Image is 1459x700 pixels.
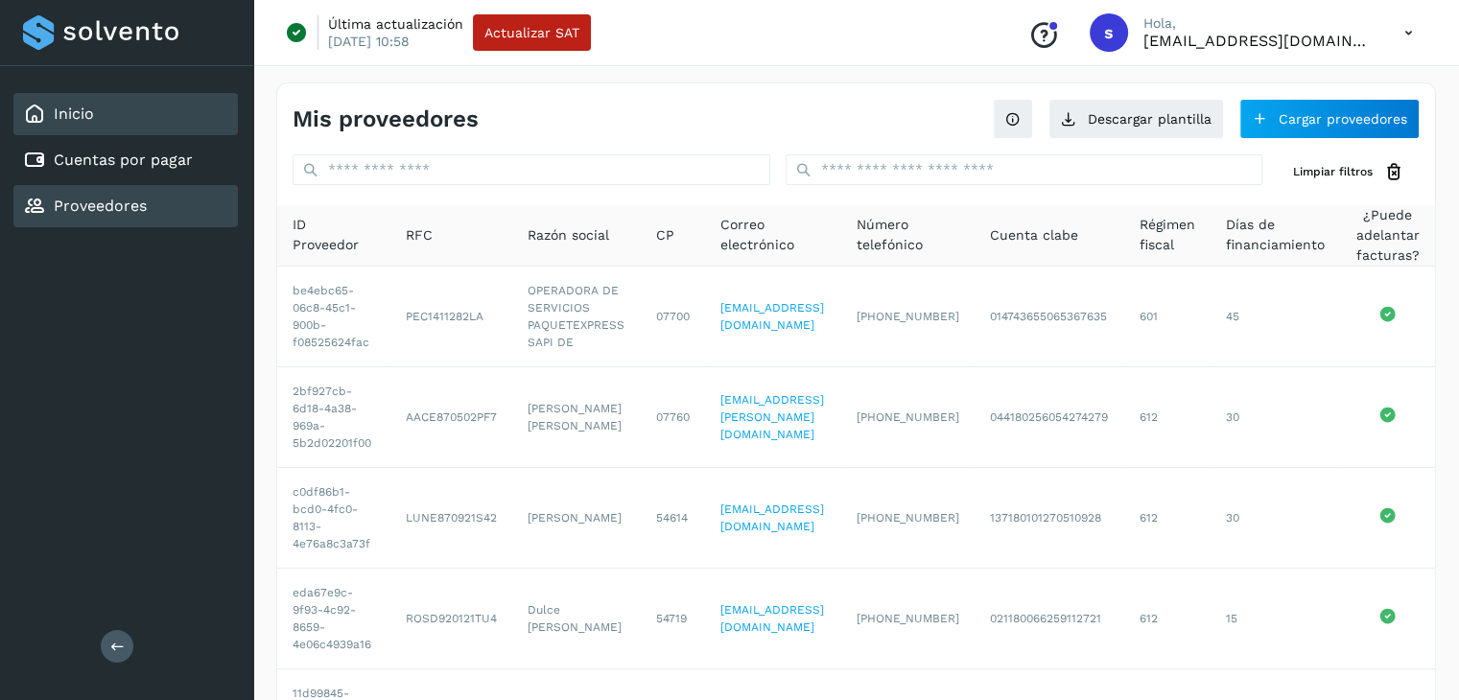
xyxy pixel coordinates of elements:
td: 137180101270510928 [975,468,1124,569]
span: ¿Puede adelantar facturas? [1355,205,1420,266]
span: Régimen fiscal [1140,215,1195,255]
span: CP [656,225,674,245]
td: OPERADORA DE SERVICIOS PAQUETEXPRESS SAPI DE [512,267,641,367]
td: 30 [1211,468,1340,569]
div: Cuentas por pagar [13,139,238,181]
td: 612 [1124,569,1211,669]
td: 15 [1211,569,1340,669]
span: Cuenta clabe [990,225,1078,245]
span: Razón social [528,225,609,245]
td: LUNE870921S42 [390,468,512,569]
p: Última actualización [328,15,463,33]
a: [EMAIL_ADDRESS][PERSON_NAME][DOMAIN_NAME] [720,393,824,441]
button: Limpiar filtros [1278,154,1420,190]
a: [EMAIL_ADDRESS][DOMAIN_NAME] [720,301,824,332]
td: AACE870502PF7 [390,367,512,468]
span: [PHONE_NUMBER] [857,511,959,525]
button: Actualizar SAT [473,14,591,51]
td: 612 [1124,468,1211,569]
p: selma@enviopack.com [1143,32,1374,50]
td: [PERSON_NAME] [PERSON_NAME] [512,367,641,468]
span: Correo electrónico [720,215,825,255]
td: c0df86b1-bcd0-4fc0-8113-4e76a8c3a73f [277,468,390,569]
p: Hola, [1143,15,1374,32]
a: [EMAIL_ADDRESS][DOMAIN_NAME] [720,603,824,634]
td: 54719 [641,569,705,669]
span: Limpiar filtros [1293,163,1373,180]
span: Número telefónico [857,215,959,255]
h4: Mis proveedores [293,105,479,133]
div: Inicio [13,93,238,135]
button: Cargar proveedores [1239,99,1420,139]
td: eda67e9c-9f93-4c92-8659-4e06c4939a16 [277,569,390,669]
td: 07700 [641,267,705,367]
td: 014743655065367635 [975,267,1124,367]
span: RFC [406,225,433,245]
p: [DATE] 10:58 [328,33,410,50]
td: 021180066259112721 [975,569,1124,669]
a: [EMAIL_ADDRESS][DOMAIN_NAME] [720,502,824,533]
span: Días de financiamiento [1226,215,1325,255]
td: 45 [1211,267,1340,367]
td: 07760 [641,367,705,468]
td: 612 [1124,367,1211,468]
span: Actualizar SAT [484,26,579,39]
td: be4ebc65-06c8-45c1-900b-f08525624fac [277,267,390,367]
span: [PHONE_NUMBER] [857,612,959,625]
div: Proveedores [13,185,238,227]
button: Descargar plantilla [1048,99,1224,139]
td: ROSD920121TU4 [390,569,512,669]
a: Inicio [54,105,94,123]
td: 2bf927cb-6d18-4a38-969a-5b2d02201f00 [277,367,390,468]
td: 54614 [641,468,705,569]
td: [PERSON_NAME] [512,468,641,569]
td: 601 [1124,267,1211,367]
span: ID Proveedor [293,215,375,255]
a: Cuentas por pagar [54,151,193,169]
a: Proveedores [54,197,147,215]
span: [PHONE_NUMBER] [857,410,959,424]
td: Dulce [PERSON_NAME] [512,569,641,669]
td: PEC1411282LA [390,267,512,367]
span: [PHONE_NUMBER] [857,310,959,323]
td: 30 [1211,367,1340,468]
td: 044180256054274279 [975,367,1124,468]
